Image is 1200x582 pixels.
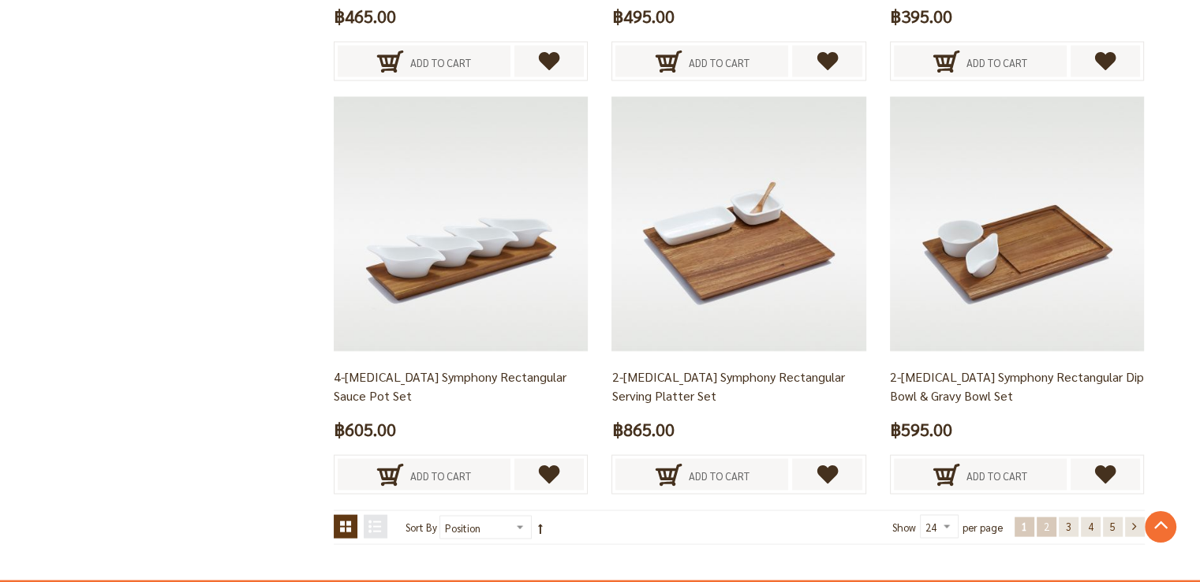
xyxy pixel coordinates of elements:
[334,97,588,351] img: chip&dip, dip dishes, tabletop, muti-purpose trays, serving platters, serving trays, serving piec...
[615,46,788,77] button: Add to Cart
[890,368,1144,404] a: 2-[MEDICAL_DATA] Symphony Rectangular Dip Bowl & Gravy Bowl Set
[338,459,510,491] button: Add to Cart
[1071,459,1141,491] a: Add to Wish List
[611,415,674,444] span: ฿865.00
[966,46,1027,80] span: Add to Cart
[1066,520,1071,533] span: 3
[611,216,865,229] a: muti-purpose trays, serving platters, serving trays, serving pieces, food display, food presentat...
[1081,517,1101,537] a: 4
[1103,517,1123,537] a: 5
[410,46,471,80] span: Add to Cart
[334,515,357,539] strong: Grid
[338,46,510,77] button: Add to Cart
[1044,520,1049,533] span: 2
[615,459,788,491] button: Add to Cart
[1145,511,1176,543] a: Go to Top
[1071,46,1141,77] a: Add to Wish List
[1059,517,1079,537] a: 3
[963,515,1003,540] span: per page
[792,46,862,77] a: Add to Wish List
[410,459,471,494] span: Add to Cart
[689,459,750,494] span: Add to Cart
[514,46,585,77] a: Add to Wish List
[894,46,1067,77] button: Add to Cart
[334,2,396,31] span: ฿465.00
[1088,520,1093,533] span: 4
[611,2,674,31] span: ฿495.00
[611,97,865,351] img: muti-purpose trays, serving platters, serving trays, serving pieces, food display, food presentat...
[890,97,1144,351] img: muti-purpose trays, serving platters, serving trays, serving pieces, food display, food presentat...
[334,216,588,229] a: chip&dip, dip dishes, tabletop, muti-purpose trays, serving platters, serving trays, serving piec...
[890,415,952,444] span: ฿595.00
[406,515,437,540] label: Sort By
[611,368,844,404] a: 2-[MEDICAL_DATA] Symphony Rectangular Serving Platter Set
[966,459,1027,494] span: Add to Cart
[890,216,1144,229] a: muti-purpose trays, serving platters, serving trays, serving pieces, food display, food presentat...
[892,520,916,534] span: Show
[334,415,396,444] span: ฿605.00
[689,46,750,80] span: Add to Cart
[894,459,1067,491] button: Add to Cart
[1022,520,1027,533] span: 1
[1110,520,1116,533] span: 5
[792,459,862,491] a: Add to Wish List
[890,2,952,31] span: ฿395.00
[334,368,566,404] a: 4-[MEDICAL_DATA] Symphony Rectangular Sauce Pot Set
[1037,517,1056,537] a: 2
[514,459,585,491] a: Add to Wish List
